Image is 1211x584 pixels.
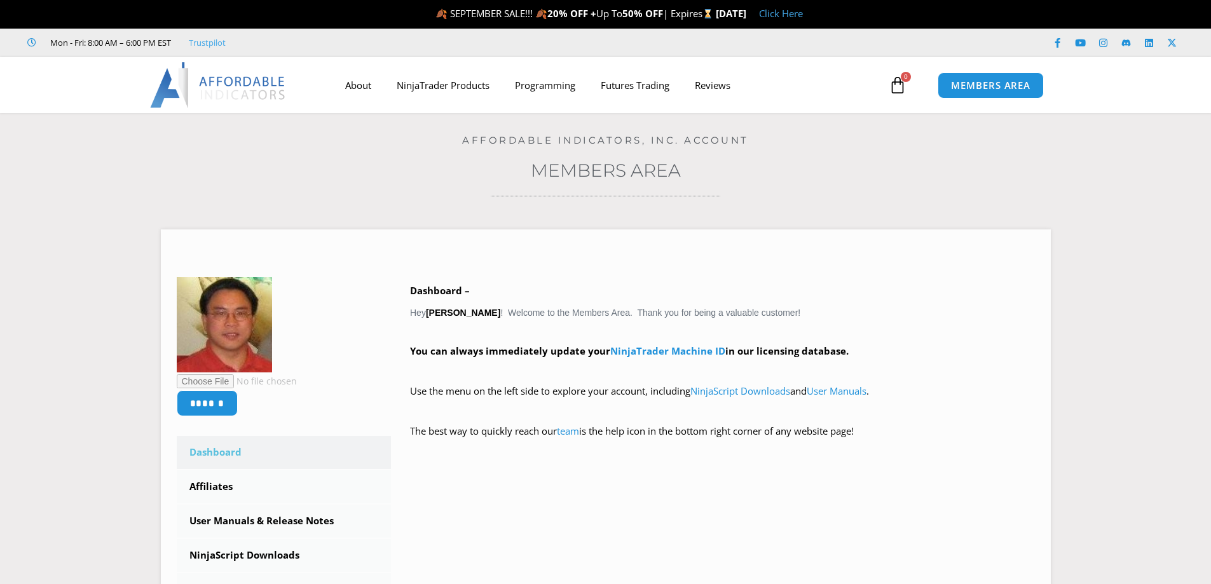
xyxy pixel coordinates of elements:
strong: 50% OFF [622,7,663,20]
div: Hey ! Welcome to the Members Area. Thank you for being a valuable customer! [410,282,1035,458]
img: cebd87f28fbf1a4479525a40c94b39711ad5f6a2dc239e19c29f15d3a7155483 [177,277,272,372]
a: Reviews [682,71,743,100]
a: Trustpilot [189,35,226,50]
span: 0 [901,72,911,82]
a: 0 [870,67,926,104]
strong: [PERSON_NAME] [426,308,500,318]
p: The best way to quickly reach our is the help icon in the bottom right corner of any website page! [410,423,1035,458]
a: Affiliates [177,470,392,503]
a: Programming [502,71,588,100]
a: Members Area [531,160,681,181]
a: About [332,71,384,100]
p: Use the menu on the left side to explore your account, including and . [410,383,1035,418]
a: NinjaTrader Machine ID [610,344,725,357]
a: Dashboard [177,436,392,469]
strong: 20% OFF + [547,7,596,20]
a: NinjaTrader Products [384,71,502,100]
a: Futures Trading [588,71,682,100]
span: MEMBERS AREA [951,81,1030,90]
img: ⌛ [703,9,713,18]
span: Mon - Fri: 8:00 AM – 6:00 PM EST [47,35,171,50]
a: MEMBERS AREA [938,72,1044,98]
a: Affordable Indicators, Inc. Account [462,134,749,146]
a: Click Here [759,7,803,20]
strong: You can always immediately update your in our licensing database. [410,344,849,357]
img: LogoAI | Affordable Indicators – NinjaTrader [150,62,287,108]
a: User Manuals & Release Notes [177,505,392,538]
a: team [557,424,579,437]
b: Dashboard – [410,284,470,297]
a: NinjaScript Downloads [177,539,392,572]
a: NinjaScript Downloads [690,384,790,397]
nav: Menu [332,71,886,100]
span: 🍂 SEPTEMBER SALE!!! 🍂 Up To | Expires [435,7,716,20]
strong: [DATE] [716,7,746,20]
a: User Manuals [807,384,866,397]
